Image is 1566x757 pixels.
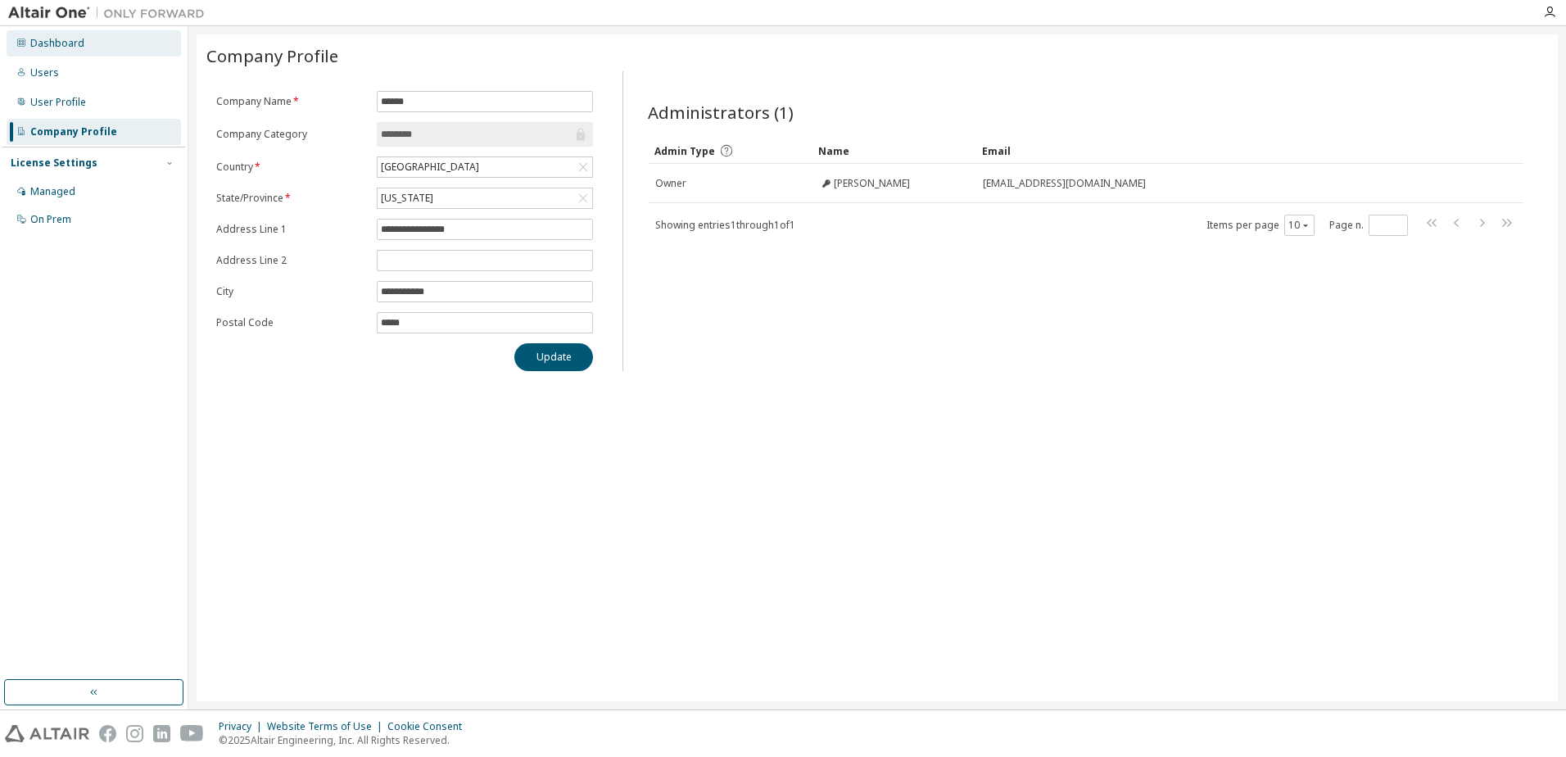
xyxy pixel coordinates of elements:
span: Administrators (1) [648,101,794,124]
div: [US_STATE] [378,189,436,207]
span: Admin Type [654,144,715,158]
span: Owner [655,177,686,190]
span: [EMAIL_ADDRESS][DOMAIN_NAME] [983,177,1146,190]
div: Website Terms of Use [267,720,387,733]
div: User Profile [30,96,86,109]
div: Cookie Consent [387,720,472,733]
span: Showing entries 1 through 1 of 1 [655,218,795,232]
button: 10 [1288,219,1310,232]
img: altair_logo.svg [5,725,89,742]
div: [GEOGRAPHIC_DATA] [378,158,482,176]
label: City [216,285,367,298]
p: © 2025 Altair Engineering, Inc. All Rights Reserved. [219,733,472,747]
label: Postal Code [216,316,367,329]
label: Company Category [216,128,367,141]
div: [US_STATE] [378,188,592,208]
span: Company Profile [206,44,338,67]
span: Items per page [1206,215,1315,236]
label: State/Province [216,192,367,205]
div: License Settings [11,156,97,170]
label: Country [216,161,367,174]
span: [PERSON_NAME] [834,177,910,190]
div: [GEOGRAPHIC_DATA] [378,157,592,177]
img: facebook.svg [99,725,116,742]
div: Email [982,138,1478,164]
label: Company Name [216,95,367,108]
div: On Prem [30,213,71,226]
img: Altair One [8,5,213,21]
label: Address Line 1 [216,223,367,236]
div: Company Profile [30,125,117,138]
img: instagram.svg [126,725,143,742]
label: Address Line 2 [216,254,367,267]
div: Name [818,138,969,164]
img: linkedin.svg [153,725,170,742]
div: Dashboard [30,37,84,50]
div: Privacy [219,720,267,733]
button: Update [514,343,593,371]
div: Managed [30,185,75,198]
img: youtube.svg [180,725,204,742]
span: Page n. [1329,215,1408,236]
div: Users [30,66,59,79]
